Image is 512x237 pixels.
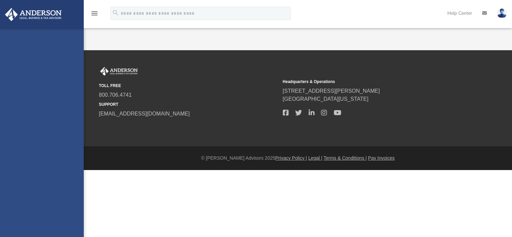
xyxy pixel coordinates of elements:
small: Headquarters & Operations [283,79,462,85]
a: [EMAIL_ADDRESS][DOMAIN_NAME] [99,111,190,116]
a: Terms & Conditions | [324,155,367,161]
a: [GEOGRAPHIC_DATA][US_STATE] [283,96,369,102]
a: Pay Invoices [368,155,394,161]
img: Anderson Advisors Platinum Portal [99,67,139,76]
div: © [PERSON_NAME] Advisors 2025 [84,155,512,162]
a: Legal | [308,155,322,161]
small: SUPPORT [99,101,278,107]
a: [STREET_ADDRESS][PERSON_NAME] [283,88,380,94]
img: User Pic [497,8,507,18]
a: Privacy Policy | [275,155,307,161]
a: 800.706.4741 [99,92,132,98]
img: Anderson Advisors Platinum Portal [3,8,64,21]
small: TOLL FREE [99,83,278,89]
a: menu [90,13,99,17]
i: menu [90,9,99,17]
i: search [112,9,119,16]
